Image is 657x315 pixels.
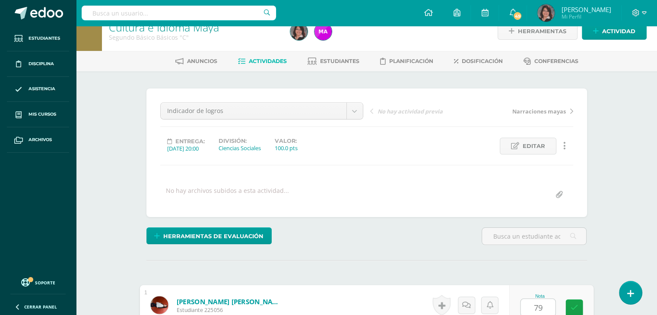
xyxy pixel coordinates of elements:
div: [DATE] 20:00 [167,145,205,152]
span: Estudiantes [29,35,60,42]
span: Planificación [389,58,433,64]
a: Herramientas [498,23,578,40]
img: a4bb9d359e5d5e4554d6bc0912f995f6.png [290,23,308,40]
span: Disciplina [29,60,54,67]
a: Indicador de logros [161,103,363,119]
input: Busca un usuario... [82,6,276,20]
span: Herramientas [518,23,566,39]
div: Ciencias Sociales [219,144,261,152]
a: [PERSON_NAME] [PERSON_NAME] [176,297,283,306]
div: 100.0 pts [275,144,298,152]
h1: Cultura e Idioma Maya [109,21,280,33]
img: 0f749858d86f8b472fc9275d5cc461a3.png [150,296,168,314]
span: Editar [523,138,545,154]
span: Actividad [602,23,635,39]
span: Actividades [249,58,287,64]
span: [PERSON_NAME] [561,5,611,14]
span: Archivos [29,136,52,143]
a: Actividades [238,54,287,68]
a: Conferencias [524,54,578,68]
div: No hay archivos subidos a esta actividad... [166,186,289,203]
span: No hay actividad previa [378,107,443,115]
a: Archivos [7,127,69,153]
a: Narraciones mayas [472,107,573,115]
span: Anuncios [187,58,217,64]
a: Mis cursos [7,102,69,127]
span: Mis cursos [29,111,56,118]
a: Planificación [380,54,433,68]
img: d38d545d000d83443fe3b2cf71a75394.png [314,23,332,40]
span: Estudiantes [320,58,359,64]
span: 49 [513,11,522,21]
span: Herramientas de evaluación [163,228,263,244]
span: Conferencias [534,58,578,64]
label: División: [219,138,261,144]
a: Estudiantes [308,54,359,68]
a: Anuncios [175,54,217,68]
a: Cultura e Idioma Maya [109,20,219,35]
span: Asistencia [29,85,55,92]
span: Soporte [35,280,55,286]
span: Narraciones mayas [512,107,566,115]
input: Busca un estudiante aquí... [482,228,586,245]
a: Actividad [582,23,647,40]
img: a4bb9d359e5d5e4554d6bc0912f995f6.png [537,4,555,22]
a: Herramientas de evaluación [146,227,272,244]
span: Indicador de logros [167,103,340,119]
a: Estudiantes [7,26,69,51]
span: Mi Perfil [561,13,611,20]
div: Segundo Básico Básicos 'C' [109,33,280,41]
a: Disciplina [7,51,69,77]
span: Cerrar panel [24,304,57,310]
label: Valor: [275,138,298,144]
span: Entrega: [175,138,205,145]
div: Nota [520,293,559,298]
a: Dosificación [454,54,503,68]
span: Estudiante 225056 [176,306,283,314]
a: Asistencia [7,77,69,102]
span: Dosificación [462,58,503,64]
a: Soporte [10,276,66,288]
